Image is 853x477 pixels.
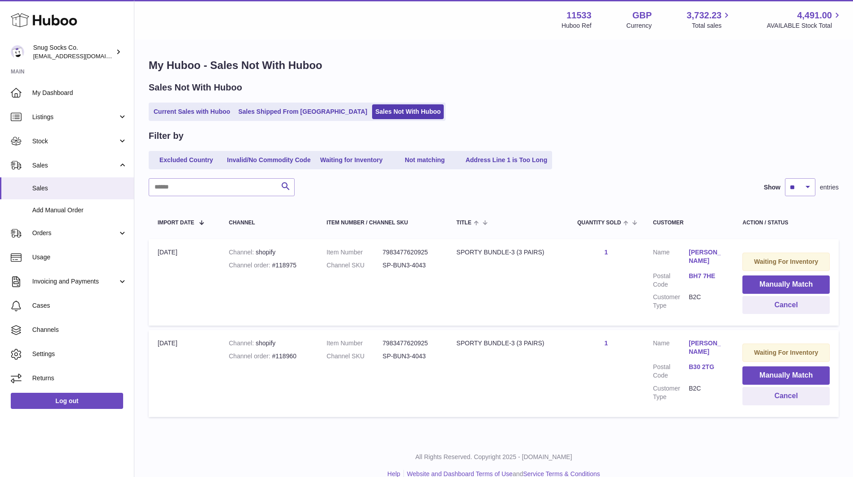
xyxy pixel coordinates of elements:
div: Action / Status [742,220,830,226]
a: 1 [604,339,608,347]
dd: 7983477620925 [382,339,438,348]
div: Item Number / Channel SKU [326,220,438,226]
span: Returns [32,374,127,382]
span: Invoicing and Payments [32,277,118,286]
div: Currency [626,21,652,30]
dd: B2C [689,293,724,310]
dd: B2C [689,384,724,401]
span: Channels [32,326,127,334]
dt: Channel SKU [326,261,382,270]
dt: Item Number [326,339,382,348]
div: Snug Socks Co. [33,43,114,60]
dt: Customer Type [653,293,689,310]
dt: Item Number [326,248,382,257]
dd: SP-BUN3-4043 [382,352,438,361]
a: Invalid/No Commodity Code [224,153,314,168]
button: Cancel [742,296,830,314]
a: 1 [604,249,608,256]
h1: My Huboo - Sales Not With Huboo [149,58,839,73]
span: Stock [32,137,118,146]
a: Excluded Country [150,153,222,168]
dt: Channel SKU [326,352,382,361]
strong: Waiting For Inventory [754,349,818,356]
span: Title [456,220,471,226]
p: All Rights Reserved. Copyright 2025 - [DOMAIN_NAME] [141,453,846,461]
td: [DATE] [149,239,220,326]
span: Usage [32,253,127,262]
span: [EMAIL_ADDRESS][DOMAIN_NAME] [33,52,132,60]
strong: Channel order [229,352,272,360]
button: Cancel [742,387,830,405]
dd: SP-BUN3-4043 [382,261,438,270]
strong: Channel [229,249,256,256]
button: Manually Match [742,275,830,294]
a: 4,491.00 AVAILABLE Stock Total [767,9,842,30]
a: [PERSON_NAME] [689,339,724,356]
td: [DATE] [149,330,220,417]
div: SPORTY BUNDLE-3 (3 PAIRS) [456,339,559,348]
span: AVAILABLE Stock Total [767,21,842,30]
dt: Postal Code [653,272,689,289]
span: Settings [32,350,127,358]
span: 3,732.23 [687,9,722,21]
dd: 7983477620925 [382,248,438,257]
strong: GBP [632,9,652,21]
span: My Dashboard [32,89,127,97]
a: Waiting for Inventory [316,153,387,168]
a: 3,732.23 Total sales [687,9,732,30]
div: Customer [653,220,724,226]
span: Cases [32,301,127,310]
span: Total sales [692,21,732,30]
strong: Channel [229,339,256,347]
span: Listings [32,113,118,121]
a: [PERSON_NAME] [689,248,724,265]
span: Quantity Sold [577,220,621,226]
a: Sales Shipped From [GEOGRAPHIC_DATA] [235,104,370,119]
label: Show [764,183,780,192]
a: Sales Not With Huboo [372,104,444,119]
h2: Filter by [149,130,184,142]
span: 4,491.00 [797,9,832,21]
dt: Name [653,248,689,267]
a: Address Line 1 is Too Long [463,153,551,168]
button: Manually Match [742,366,830,385]
dt: Postal Code [653,363,689,380]
div: #118975 [229,261,309,270]
div: SPORTY BUNDLE-3 (3 PAIRS) [456,248,559,257]
a: Current Sales with Huboo [150,104,233,119]
dt: Customer Type [653,384,689,401]
div: shopify [229,248,309,257]
span: Import date [158,220,194,226]
strong: 11533 [566,9,592,21]
h2: Sales Not With Huboo [149,82,242,94]
div: Channel [229,220,309,226]
img: info@snugsocks.co.uk [11,45,24,59]
span: Sales [32,161,118,170]
span: entries [820,183,839,192]
strong: Waiting For Inventory [754,258,818,265]
span: Orders [32,229,118,237]
div: shopify [229,339,309,348]
a: B30 2TG [689,363,724,371]
strong: Channel order [229,262,272,269]
dt: Name [653,339,689,358]
div: #118960 [229,352,309,361]
a: BH7 7HE [689,272,724,280]
a: Not matching [389,153,461,168]
span: Add Manual Order [32,206,127,215]
span: Sales [32,184,127,193]
div: Huboo Ref [562,21,592,30]
a: Log out [11,393,123,409]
